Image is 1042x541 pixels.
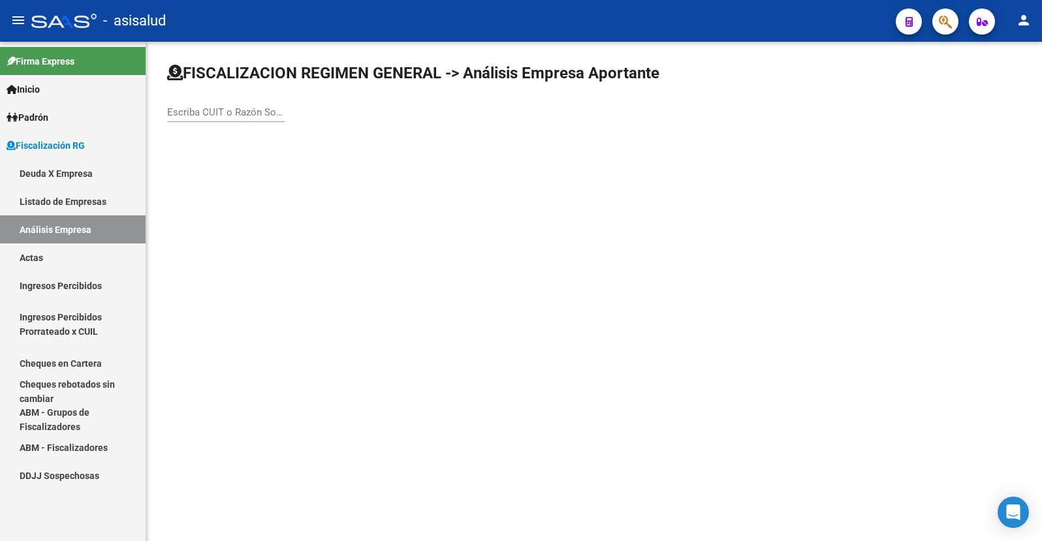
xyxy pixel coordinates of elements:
[1016,12,1032,28] mat-icon: person
[7,138,85,153] span: Fiscalización RG
[998,497,1029,528] div: Open Intercom Messenger
[10,12,26,28] mat-icon: menu
[7,82,40,97] span: Inicio
[103,7,166,35] span: - asisalud
[167,63,659,84] h1: FISCALIZACION REGIMEN GENERAL -> Análisis Empresa Aportante
[7,54,74,69] span: Firma Express
[7,110,48,125] span: Padrón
